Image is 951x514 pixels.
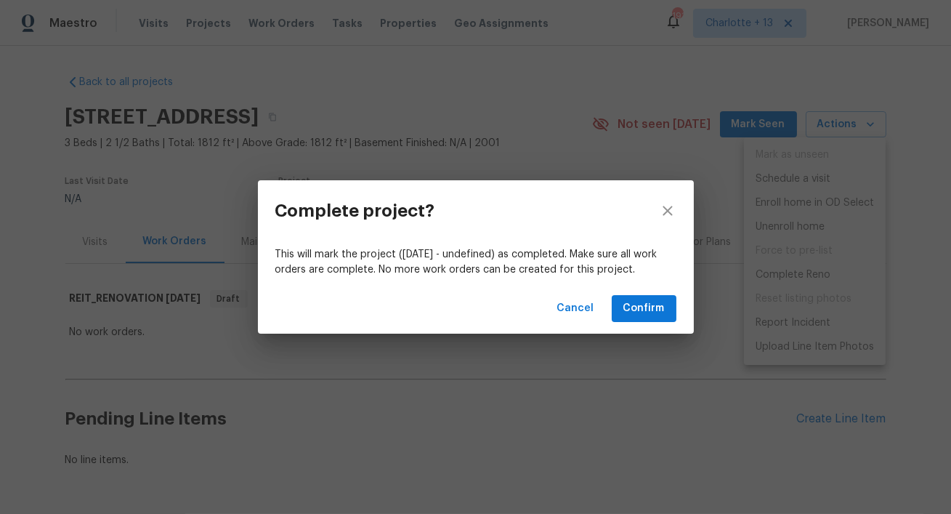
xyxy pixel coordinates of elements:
h3: Complete project? [275,201,435,221]
span: Cancel [557,300,594,318]
button: close [642,180,694,241]
p: This will mark the project ([DATE] - undefined) as completed. Make sure all work orders are compl... [275,247,676,278]
button: Cancel [551,295,600,322]
span: Confirm [623,300,665,318]
button: Confirm [612,295,676,322]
